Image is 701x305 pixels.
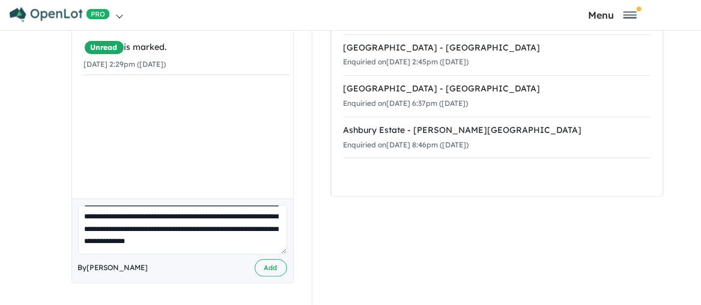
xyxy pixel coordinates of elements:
[344,117,651,159] a: Ashbury Estate - [PERSON_NAME][GEOGRAPHIC_DATA]Enquiried on[DATE] 8:46pm ([DATE])
[10,7,110,22] img: Openlot PRO Logo White
[255,259,287,277] button: Add
[84,40,290,55] div: is marked.
[344,34,651,76] a: [GEOGRAPHIC_DATA] - [GEOGRAPHIC_DATA]Enquiried on[DATE] 2:45pm ([DATE])
[344,123,651,138] div: Ashbury Estate - [PERSON_NAME][GEOGRAPHIC_DATA]
[84,40,124,55] span: Unread
[344,82,651,96] div: [GEOGRAPHIC_DATA] - [GEOGRAPHIC_DATA]
[527,9,698,20] button: Toggle navigation
[344,75,651,117] a: [GEOGRAPHIC_DATA] - [GEOGRAPHIC_DATA]Enquiried on[DATE] 6:37pm ([DATE])
[84,60,166,69] small: [DATE] 2:29pm ([DATE])
[344,99,469,108] small: Enquiried on [DATE] 6:37pm ([DATE])
[344,140,469,149] small: Enquiried on [DATE] 8:46pm ([DATE])
[78,262,148,274] span: By [PERSON_NAME]
[344,41,651,55] div: [GEOGRAPHIC_DATA] - [GEOGRAPHIC_DATA]
[344,57,469,66] small: Enquiried on [DATE] 2:45pm ([DATE])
